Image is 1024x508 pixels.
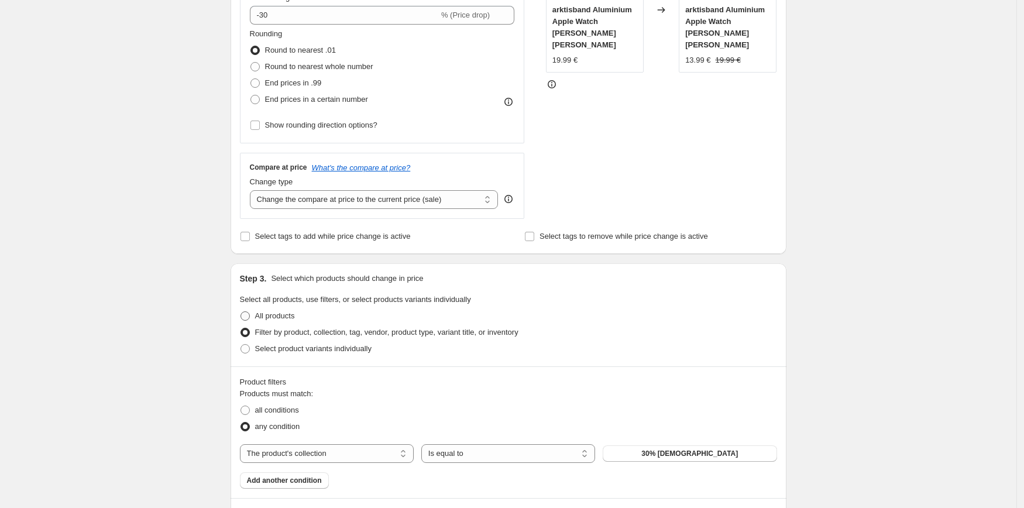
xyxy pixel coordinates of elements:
[552,54,578,66] div: 19.99 €
[685,54,710,66] div: 13.99 €
[265,121,377,129] span: Show rounding direction options?
[641,449,738,458] span: 30% [DEMOGRAPHIC_DATA]
[685,5,765,49] span: arktisband Aluminium Apple Watch [PERSON_NAME] [PERSON_NAME]
[250,29,283,38] span: Rounding
[312,163,411,172] button: What's the compare at price?
[240,376,777,388] div: Product filters
[255,311,295,320] span: All products
[255,328,518,337] span: Filter by product, collection, tag, vendor, product type, variant title, or inventory
[255,344,372,353] span: Select product variants individually
[255,232,411,241] span: Select tags to add while price change is active
[240,472,329,489] button: Add another condition
[265,95,368,104] span: End prices in a certain number
[441,11,490,19] span: % (Price drop)
[250,163,307,172] h3: Compare at price
[540,232,708,241] span: Select tags to remove while price change is active
[603,445,776,462] button: 30% Rabatt
[250,6,439,25] input: -15
[240,389,314,398] span: Products must match:
[265,46,336,54] span: Round to nearest .01
[271,273,423,284] p: Select which products should change in price
[716,54,741,66] strike: 19.99 €
[240,295,471,304] span: Select all products, use filters, or select products variants individually
[247,476,322,485] span: Add another condition
[552,5,632,49] span: arktisband Aluminium Apple Watch [PERSON_NAME] [PERSON_NAME]
[255,406,299,414] span: all conditions
[265,62,373,71] span: Round to nearest whole number
[240,273,267,284] h2: Step 3.
[250,177,293,186] span: Change type
[503,193,514,205] div: help
[255,422,300,431] span: any condition
[265,78,322,87] span: End prices in .99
